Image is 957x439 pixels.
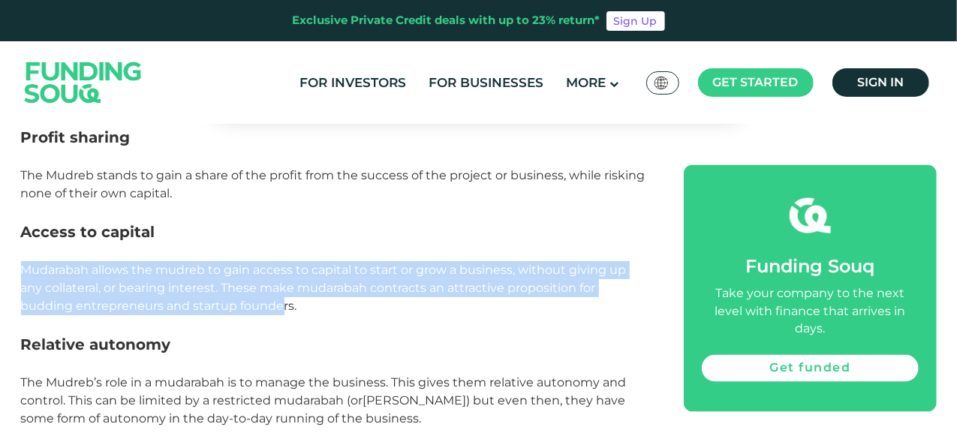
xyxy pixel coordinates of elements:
[745,255,874,277] span: Funding Souq
[293,12,600,29] div: Exclusive Private Credit deals with up to 23% return*
[702,284,918,338] div: Take your company to the next level with finance that arrives in days.
[832,68,929,97] a: Sign in
[10,44,157,120] img: Logo
[21,335,171,353] span: Relative autonomy
[21,263,627,313] span: Mudarabah allows the mudreb to gain access to capital to start or grow a business, without giving...
[655,77,668,89] img: SA Flag
[425,71,547,95] a: For Businesses
[21,223,155,241] span: Access to capital
[702,355,918,382] a: Get funded
[790,195,831,236] img: fsicon
[857,75,904,89] span: Sign in
[296,71,410,95] a: For Investors
[566,75,606,90] span: More
[606,11,665,31] a: Sign Up
[21,128,131,146] span: Profit sharing
[713,75,799,89] span: Get started
[21,168,646,200] span: The Mudreb stands to gain a share of the profit from the success of the project or business, whil...
[21,375,627,425] span: The Mudreb’s role in a mudarabah is to manage the business. This gives them relative autonomy and...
